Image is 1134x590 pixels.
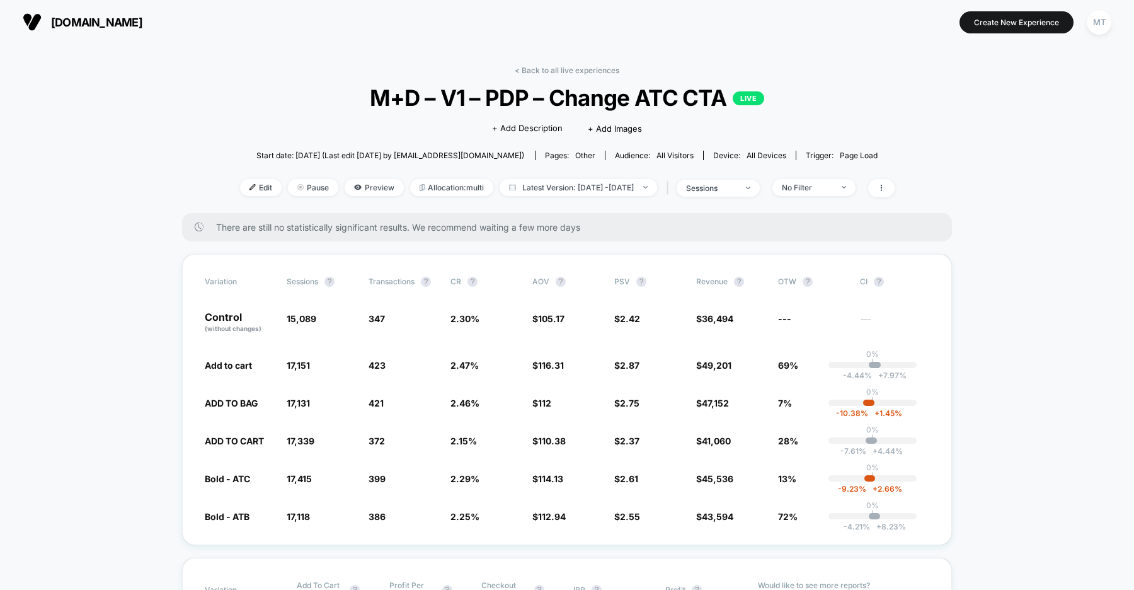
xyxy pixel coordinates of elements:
span: 69% [778,360,798,371]
span: [DOMAIN_NAME] [51,16,142,29]
span: $ [696,511,733,522]
span: + [873,484,878,494]
span: -4.44 % [843,371,872,380]
img: end [746,187,750,189]
p: 0% [866,425,879,434]
span: 2.30 % [450,313,479,324]
span: $ [696,313,733,324]
button: ? [734,277,744,287]
span: 2.66 % [866,484,902,494]
span: Allocation: multi [410,179,493,196]
span: Bold - ATC [205,473,250,484]
span: ADD TO CART [205,436,264,446]
span: 2.55 [620,511,640,522]
img: end [297,184,304,190]
span: $ [614,436,639,446]
span: -9.23 % [838,484,866,494]
span: 8.23 % [870,522,906,531]
div: Pages: [545,151,595,160]
span: -7.61 % [840,446,866,456]
span: 17,415 [287,473,312,484]
p: | [871,510,874,519]
span: $ [532,511,566,522]
span: 2.15 % [450,436,477,446]
p: | [871,396,874,406]
span: Pause [288,179,338,196]
span: $ [614,360,639,371]
span: 72% [778,511,798,522]
p: 0% [866,463,879,472]
span: -10.38 % [836,408,868,418]
span: $ [696,360,731,371]
span: 28% [778,436,798,446]
span: (without changes) [205,325,261,332]
img: end [842,186,846,188]
span: All Visitors [656,151,694,160]
span: 114.13 [538,473,563,484]
span: all devices [747,151,786,160]
span: 2.87 [620,360,639,371]
span: OTW [778,277,847,287]
button: ? [874,277,884,287]
img: Visually logo [23,13,42,32]
span: 347 [369,313,385,324]
span: + [873,446,878,456]
span: + Add Images [588,124,642,134]
span: + [876,522,881,531]
span: Add to cart [205,360,252,371]
span: 47,152 [702,398,729,408]
span: $ [614,313,640,324]
button: ? [467,277,478,287]
button: ? [324,277,335,287]
p: Control [205,312,274,333]
span: --- [860,315,929,333]
div: Trigger: [806,151,878,160]
span: 45,536 [702,473,733,484]
p: 0% [866,387,879,396]
span: 372 [369,436,385,446]
span: 2.46 % [450,398,479,408]
span: $ [696,436,731,446]
span: 7% [778,398,792,408]
p: | [871,359,874,368]
span: Transactions [369,277,415,286]
span: CI [860,277,929,287]
span: | [663,179,677,197]
span: 17,118 [287,511,310,522]
span: 386 [369,511,386,522]
p: Would like to see more reports? [758,581,930,590]
span: 399 [369,473,386,484]
span: 2.47 % [450,360,479,371]
span: 2.29 % [450,473,479,484]
span: 2.61 [620,473,638,484]
button: Create New Experience [959,11,1074,33]
span: Page Load [840,151,878,160]
button: [DOMAIN_NAME] [19,12,146,32]
span: $ [614,473,638,484]
span: 105.17 [538,313,564,324]
p: | [871,434,874,444]
span: + [878,371,883,380]
span: $ [532,473,563,484]
span: + [874,408,879,418]
img: end [643,186,648,188]
span: Bold - ATB [205,511,249,522]
span: 110.38 [538,436,566,446]
span: 2.25 % [450,511,479,522]
div: sessions [686,183,736,193]
span: $ [696,473,733,484]
span: other [575,151,595,160]
span: Variation [205,277,274,287]
p: 0% [866,349,879,359]
button: ? [556,277,566,287]
button: MT [1083,9,1115,35]
span: Preview [345,179,404,196]
p: | [871,472,874,482]
span: 1.45 % [868,408,902,418]
span: Revenue [696,277,728,286]
span: 2.37 [620,436,639,446]
div: MT [1087,10,1111,35]
p: LIVE [733,91,764,105]
img: calendar [509,184,516,190]
p: 0% [866,500,879,510]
